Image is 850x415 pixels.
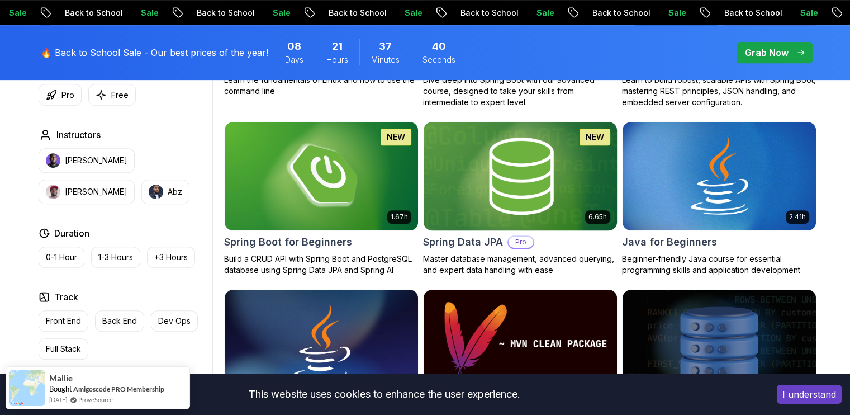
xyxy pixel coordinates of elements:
[317,7,393,18] p: Back to School
[54,290,78,304] h2: Track
[78,395,113,404] a: ProveSource
[39,310,88,332] button: Front End
[46,153,60,168] img: instructor img
[224,74,419,97] p: Learn the fundamentals of Linux and how to use the command line
[423,253,618,276] p: Master database management, advanced querying, and expert data handling with ease
[39,180,135,204] button: instructor img[PERSON_NAME]
[46,343,81,355] p: Full Stack
[141,180,189,204] button: instructor imgAbz
[623,290,816,398] img: Advanced Databases card
[422,54,455,65] span: Seconds
[586,131,604,143] p: NEW
[54,7,130,18] p: Back to School
[186,7,262,18] p: Back to School
[713,7,789,18] p: Back to School
[56,128,101,142] h2: Instructors
[39,148,135,173] button: instructor img[PERSON_NAME]
[46,315,81,327] p: Front End
[419,119,621,233] img: Spring Data JPA card
[432,39,446,54] span: 40 Seconds
[46,185,60,199] img: instructor img
[46,252,77,263] p: 0-1 Hour
[287,39,301,54] span: 8 Days
[151,310,198,332] button: Dev Ops
[622,121,816,276] a: Java for Beginners card2.41hJava for BeginnersBeginner-friendly Java course for essential program...
[98,252,133,263] p: 1-3 Hours
[509,237,533,248] p: Pro
[332,39,343,54] span: 21 Hours
[95,310,144,332] button: Back End
[147,247,195,268] button: +3 Hours
[449,7,525,18] p: Back to School
[225,122,418,230] img: Spring Boot for Beginners card
[423,234,503,250] h2: Spring Data JPA
[789,213,806,221] p: 2.41h
[423,74,618,108] p: Dive deep into Spring Boot with our advanced course, designed to take your skills from intermedia...
[326,54,348,65] span: Hours
[423,121,618,276] a: Spring Data JPA card6.65hNEWSpring Data JPAProMaster database management, advanced querying, and ...
[8,382,760,407] div: This website uses cookies to enhance the user experience.
[789,7,825,18] p: Sale
[622,74,816,108] p: Learn to build robust, scalable APIs with Spring Boot, mastering REST principles, JSON handling, ...
[41,46,268,59] p: 🔥 Back to School Sale - Our best prices of the year!
[54,227,89,240] h2: Duration
[224,121,419,276] a: Spring Boot for Beginners card1.67hNEWSpring Boot for BeginnersBuild a CRUD API with Spring Boot ...
[154,252,188,263] p: +3 Hours
[622,234,717,250] h2: Java for Beginners
[525,7,561,18] p: Sale
[224,234,352,250] h2: Spring Boot for Beginners
[168,186,182,197] p: Abz
[49,384,72,393] span: Bought
[111,89,129,101] p: Free
[224,253,419,276] p: Build a CRUD API with Spring Boot and PostgreSQL database using Spring Data JPA and Spring AI
[391,213,408,221] p: 1.67h
[379,39,392,54] span: 37 Minutes
[65,155,127,166] p: [PERSON_NAME]
[588,213,607,221] p: 6.65h
[285,54,303,65] span: Days
[39,338,88,360] button: Full Stack
[623,122,816,230] img: Java for Beginners card
[39,84,82,106] button: Pro
[91,247,140,268] button: 1-3 Hours
[130,7,165,18] p: Sale
[387,131,405,143] p: NEW
[225,290,418,398] img: Java for Developers card
[49,395,67,404] span: [DATE]
[65,186,127,197] p: [PERSON_NAME]
[371,54,400,65] span: Minutes
[745,46,789,59] p: Grab Now
[102,315,137,327] p: Back End
[622,253,816,276] p: Beginner-friendly Java course for essential programming skills and application development
[61,89,74,101] p: Pro
[149,185,163,199] img: instructor img
[777,385,842,404] button: Accept cookies
[657,7,693,18] p: Sale
[88,84,136,106] button: Free
[158,315,191,327] p: Dev Ops
[262,7,297,18] p: Sale
[581,7,657,18] p: Back to School
[73,385,164,393] a: Amigoscode PRO Membership
[39,247,84,268] button: 0-1 Hour
[49,374,73,383] span: Mallie
[9,370,45,406] img: provesource social proof notification image
[393,7,429,18] p: Sale
[424,290,617,398] img: Maven Essentials card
